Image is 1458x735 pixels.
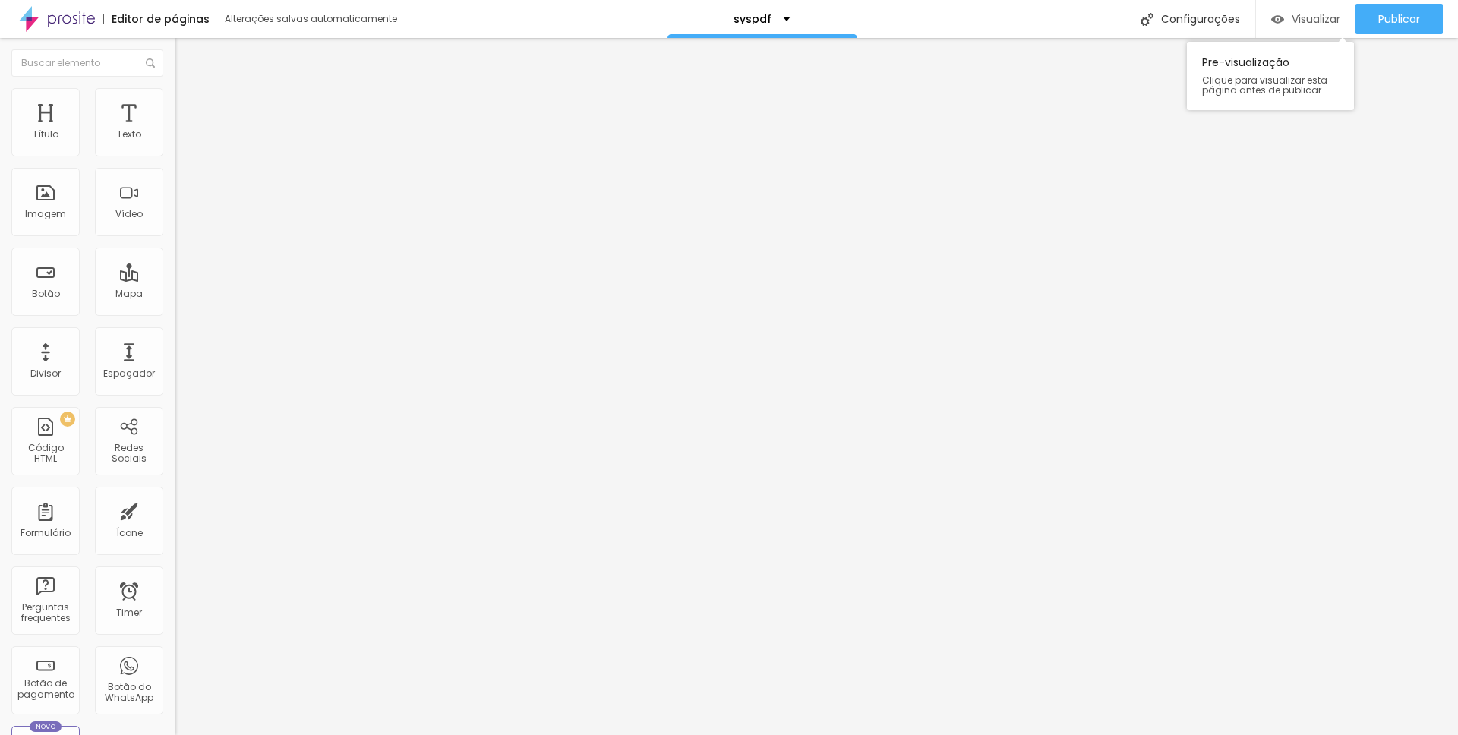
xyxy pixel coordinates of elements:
div: Formulário [21,528,71,538]
button: Visualizar [1256,4,1355,34]
img: Icone [1141,13,1153,26]
div: Espaçador [103,368,155,379]
iframe: Editor [175,38,1458,735]
span: Clique para visualizar esta página antes de publicar. [1202,75,1339,95]
p: syspdf [734,14,772,24]
img: view-1.svg [1271,13,1284,26]
div: Vídeo [115,209,143,219]
div: Ícone [116,528,143,538]
span: Publicar [1378,13,1420,25]
input: Buscar elemento [11,49,163,77]
div: Novo [30,721,62,732]
div: Texto [117,129,141,140]
button: Publicar [1355,4,1443,34]
div: Botão de pagamento [15,678,75,700]
div: Perguntas frequentes [15,602,75,624]
img: Icone [146,58,155,68]
div: Botão do WhatsApp [99,682,159,704]
div: Pre-visualização [1187,42,1354,110]
div: Editor de páginas [103,14,210,24]
div: Código HTML [15,443,75,465]
span: Visualizar [1292,13,1340,25]
div: Imagem [25,209,66,219]
div: Redes Sociais [99,443,159,465]
div: Título [33,129,58,140]
div: Mapa [115,289,143,299]
div: Timer [116,607,142,618]
div: Divisor [30,368,61,379]
div: Alterações salvas automaticamente [225,14,399,24]
div: Botão [32,289,60,299]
